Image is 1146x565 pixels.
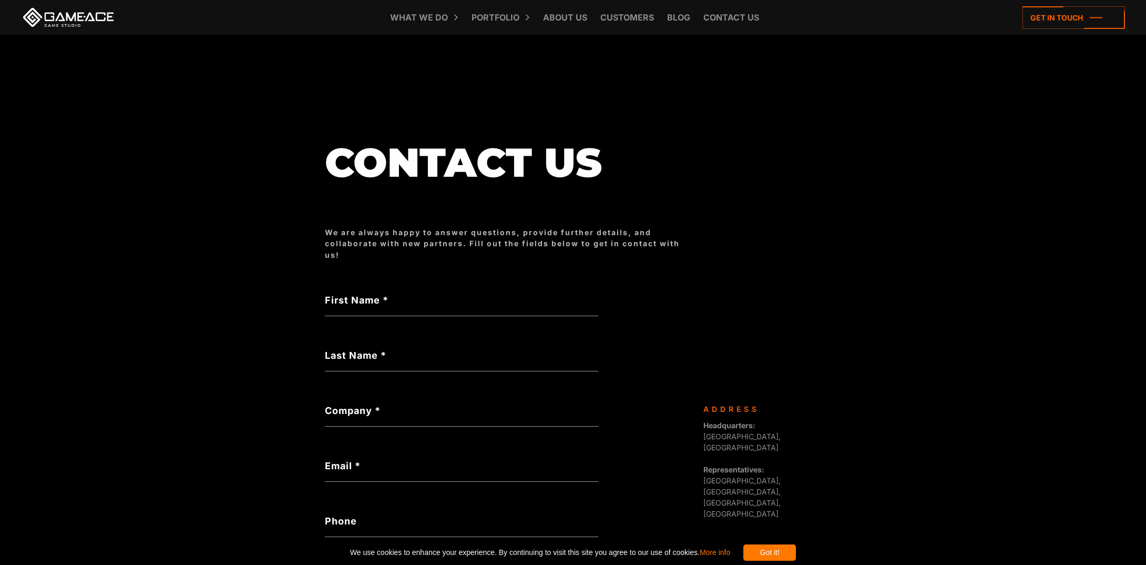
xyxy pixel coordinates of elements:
[325,459,598,473] label: Email *
[703,421,781,452] span: [GEOGRAPHIC_DATA], [GEOGRAPHIC_DATA]
[703,465,764,474] strong: Representatives:
[350,544,730,561] span: We use cookies to enhance your experience. By continuing to visit this site you agree to our use ...
[743,544,796,561] div: Got it!
[325,140,693,185] h1: Contact us
[325,348,598,362] label: Last Name *
[325,514,598,528] label: Phone
[1022,6,1125,29] a: Get in touch
[325,227,693,260] div: We are always happy to answer questions, provide further details, and collaborate with new partne...
[703,421,755,430] strong: Headquarters:
[703,465,781,518] span: [GEOGRAPHIC_DATA], [GEOGRAPHIC_DATA], [GEOGRAPHIC_DATA], [GEOGRAPHIC_DATA]
[703,403,814,415] div: Address
[700,548,730,557] a: More info
[325,403,598,418] label: Company *
[325,293,598,307] label: First Name *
